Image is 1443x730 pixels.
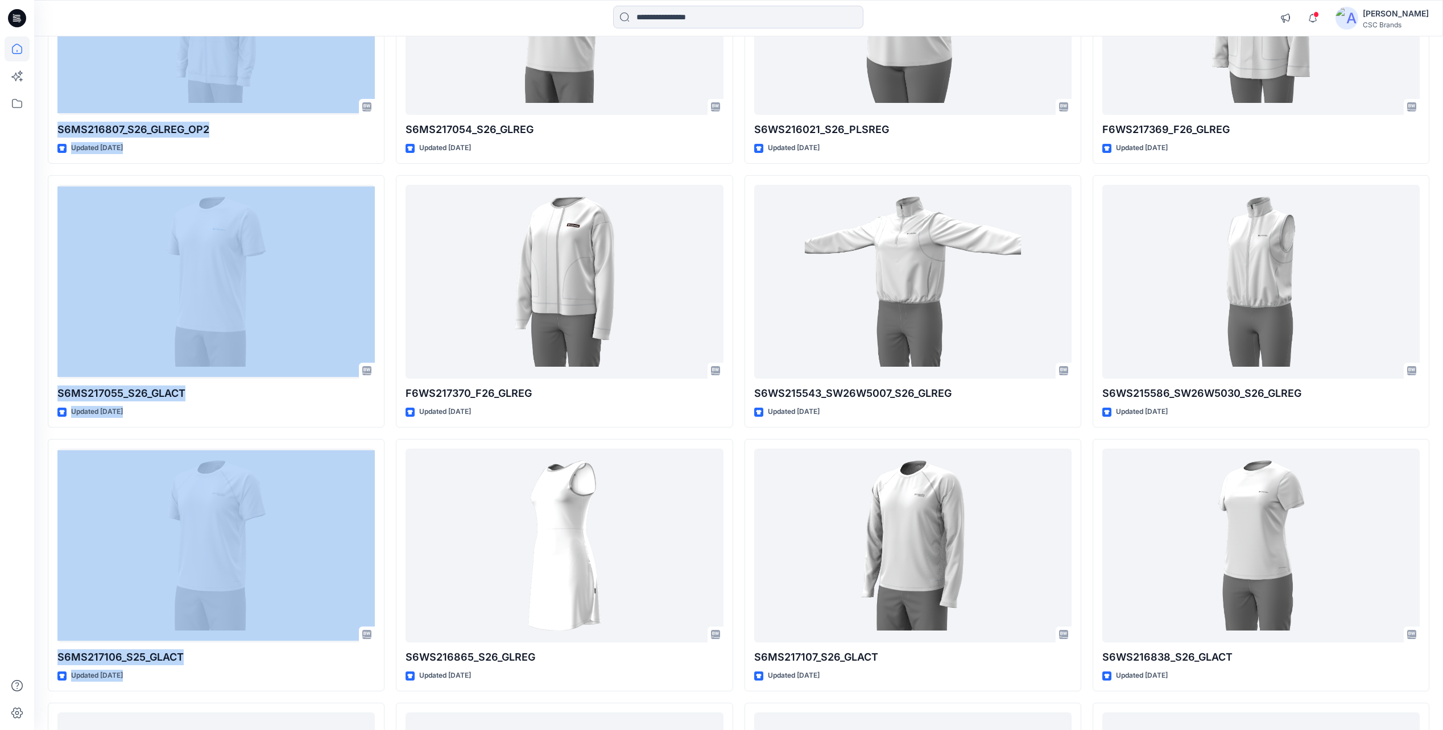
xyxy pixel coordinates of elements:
[768,406,820,418] p: Updated [DATE]
[1102,449,1420,642] a: S6WS216838_S26_GLACT
[1363,7,1429,20] div: [PERSON_NAME]
[419,142,471,154] p: Updated [DATE]
[1116,142,1168,154] p: Updated [DATE]
[419,670,471,682] p: Updated [DATE]
[71,406,123,418] p: Updated [DATE]
[71,670,123,682] p: Updated [DATE]
[1363,20,1429,29] div: CSC Brands
[406,185,723,379] a: F6WS217370_F26_GLREG
[71,142,123,154] p: Updated [DATE]
[1116,670,1168,682] p: Updated [DATE]
[1116,406,1168,418] p: Updated [DATE]
[57,449,375,642] a: S6MS217106_S25_GLACT
[406,122,723,138] p: S6MS217054_S26_GLREG
[406,449,723,642] a: S6WS216865_S26_GLREG
[768,670,820,682] p: Updated [DATE]
[1102,385,1420,401] p: S6WS215586_SW26W5030_S26_GLREG
[754,449,1072,642] a: S6MS217107_S26_GLACT
[57,385,375,401] p: S6MS217055_S26_GLACT
[406,385,723,401] p: F6WS217370_F26_GLREG
[1102,649,1420,665] p: S6WS216838_S26_GLACT
[57,649,375,665] p: S6MS217106_S25_GLACT
[754,385,1072,401] p: S6WS215543_SW26W5007_S26_GLREG
[754,649,1072,665] p: S6MS217107_S26_GLACT
[768,142,820,154] p: Updated [DATE]
[1336,7,1358,30] img: avatar
[57,122,375,138] p: S6MS216807_S26_GLREG_OP2
[57,185,375,379] a: S6MS217055_S26_GLACT
[1102,122,1420,138] p: F6WS217369_F26_GLREG
[1102,185,1420,379] a: S6WS215586_SW26W5030_S26_GLREG
[754,185,1072,379] a: S6WS215543_SW26W5007_S26_GLREG
[754,122,1072,138] p: S6WS216021_S26_PLSREG
[406,649,723,665] p: S6WS216865_S26_GLREG
[419,406,471,418] p: Updated [DATE]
